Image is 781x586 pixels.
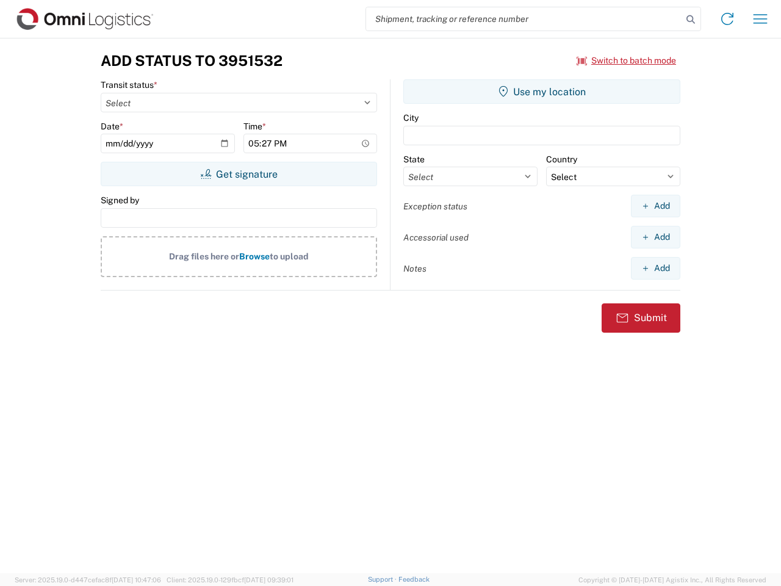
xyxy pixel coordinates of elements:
[578,574,766,585] span: Copyright © [DATE]-[DATE] Agistix Inc., All Rights Reserved
[270,251,309,261] span: to upload
[243,121,266,132] label: Time
[15,576,161,584] span: Server: 2025.19.0-d447cefac8f
[101,52,283,70] h3: Add Status to 3951532
[403,112,419,123] label: City
[101,121,123,132] label: Date
[631,226,680,248] button: Add
[112,576,161,584] span: [DATE] 10:47:06
[403,79,680,104] button: Use my location
[631,195,680,217] button: Add
[631,257,680,280] button: Add
[239,251,270,261] span: Browse
[398,576,430,583] a: Feedback
[366,7,682,31] input: Shipment, tracking or reference number
[403,232,469,243] label: Accessorial used
[403,263,426,274] label: Notes
[368,576,398,583] a: Support
[101,195,139,206] label: Signed by
[403,201,467,212] label: Exception status
[101,162,377,186] button: Get signature
[101,79,157,90] label: Transit status
[602,303,680,333] button: Submit
[546,154,577,165] label: Country
[244,576,293,584] span: [DATE] 09:39:01
[403,154,425,165] label: State
[169,251,239,261] span: Drag files here or
[167,576,293,584] span: Client: 2025.19.0-129fbcf
[577,51,676,71] button: Switch to batch mode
